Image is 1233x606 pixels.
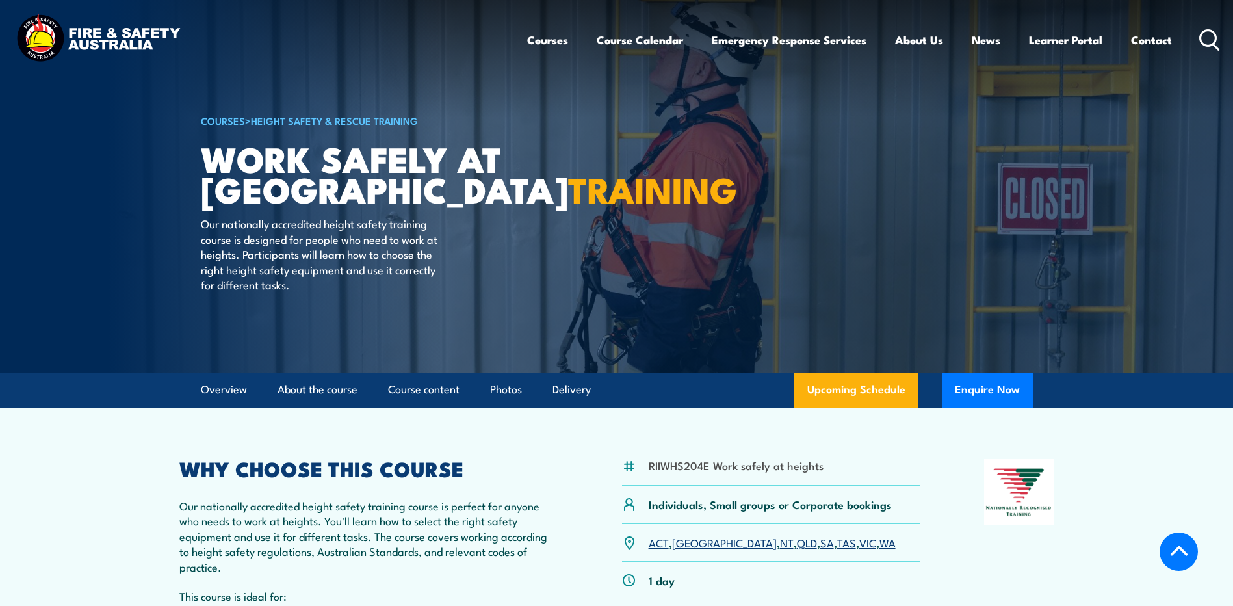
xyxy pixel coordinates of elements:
h1: Work Safely at [GEOGRAPHIC_DATA] [201,143,522,204]
a: About Us [895,23,943,57]
p: Individuals, Small groups or Corporate bookings [649,497,892,512]
strong: TRAINING [568,161,737,215]
img: Nationally Recognised Training logo. [984,459,1054,525]
p: 1 day [649,573,675,588]
a: TAS [837,534,856,550]
p: This course is ideal for: [179,588,559,603]
a: SA [820,534,834,550]
a: COURSES [201,113,245,127]
a: Height Safety & Rescue Training [251,113,418,127]
a: Emergency Response Services [712,23,866,57]
a: Course Calendar [597,23,683,57]
a: Course content [388,373,460,407]
a: About the course [278,373,357,407]
a: Contact [1131,23,1172,57]
p: , , , , , , , [649,535,896,550]
a: WA [879,534,896,550]
a: Delivery [552,373,591,407]
a: Photos [490,373,522,407]
a: Upcoming Schedule [794,373,918,408]
a: VIC [859,534,876,550]
p: Our nationally accredited height safety training course is designed for people who need to work a... [201,216,438,292]
li: RIIWHS204E Work safely at heights [649,458,824,473]
a: Courses [527,23,568,57]
a: QLD [797,534,817,550]
a: [GEOGRAPHIC_DATA] [672,534,777,550]
a: Learner Portal [1029,23,1102,57]
a: News [972,23,1000,57]
h2: WHY CHOOSE THIS COURSE [179,459,559,477]
button: Enquire Now [942,373,1033,408]
a: ACT [649,534,669,550]
h6: > [201,112,522,128]
p: Our nationally accredited height safety training course is perfect for anyone who needs to work a... [179,498,559,574]
a: Overview [201,373,247,407]
a: NT [780,534,794,550]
